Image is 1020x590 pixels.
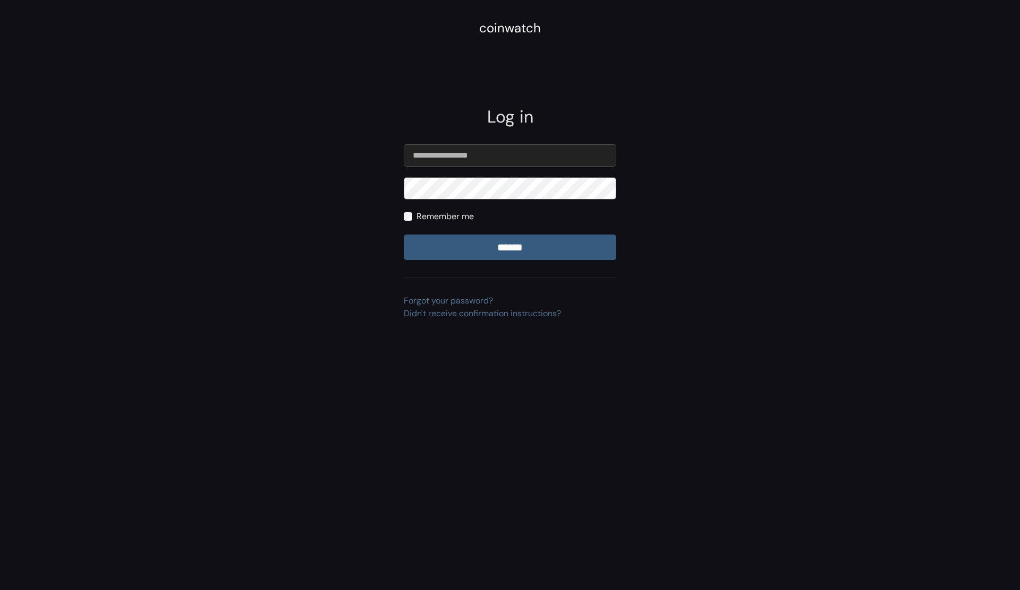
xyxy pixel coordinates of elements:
div: coinwatch [479,19,541,38]
a: Didn't receive confirmation instructions? [404,308,561,319]
h2: Log in [404,107,616,127]
a: coinwatch [479,24,541,35]
label: Remember me [416,210,474,223]
a: Forgot your password? [404,295,493,306]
